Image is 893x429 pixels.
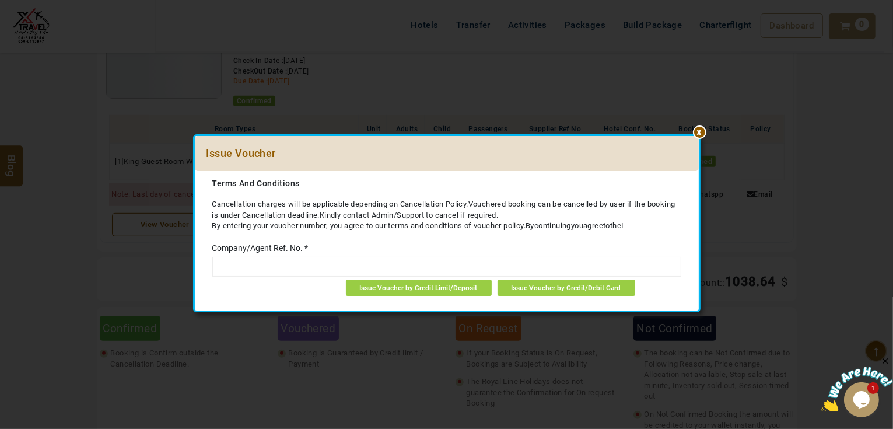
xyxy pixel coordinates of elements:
label: Company/Agent Ref. No. * [212,242,681,254]
div: Issue Voucher [195,136,699,171]
a: Issue Voucher by Credit/Debit Card [498,280,635,296]
b: Terms And Conditions [212,179,300,188]
iframe: chat widget [821,356,893,411]
a: Cancel [641,280,690,296]
li: Cancellation charges will be applicable depending on Cancellation Policy.Vouchered booking can be... [212,199,681,221]
span: Issue Voucher by Credit Limit/Deposit [360,284,478,292]
li: By entering your voucher number, you agree to our terms and conditions of voucher policy.Bycontin... [212,221,681,232]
